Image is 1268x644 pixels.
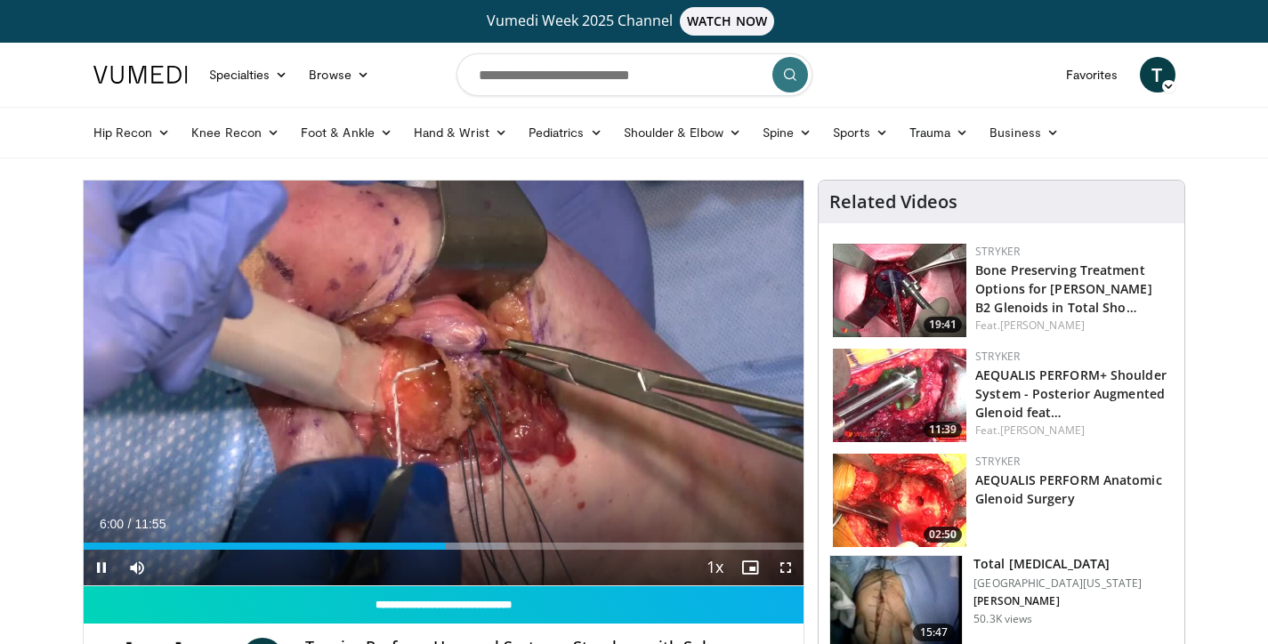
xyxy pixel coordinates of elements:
img: cb6c688a-1255-4862-8ac5-bc2113921703.150x105_q85_crop-smart_upscale.jpg [833,349,966,442]
button: Mute [119,550,155,585]
a: AEQUALIS PERFORM+ Shoulder System - Posterior Augmented Glenoid feat… [975,366,1167,421]
a: 11:39 [833,349,966,442]
button: Fullscreen [768,550,804,585]
div: Feat. [975,423,1170,439]
a: 02:50 [833,454,966,547]
a: Sports [822,115,899,150]
p: [PERSON_NAME] [973,594,1142,608]
img: f9644b3d-1d0d-4830-a089-b8384cc45ae2.150x105_q85_crop-smart_upscale.jpg [833,244,966,337]
video-js: Video Player [84,181,804,586]
a: [PERSON_NAME] [1000,423,1085,438]
a: Foot & Ankle [290,115,403,150]
img: MGngRNnbuHoiqTJH4xMDoxOjA4MTsiGN.150x105_q85_crop-smart_upscale.jpg [833,454,966,547]
span: 19:41 [924,317,962,333]
button: Pause [84,550,119,585]
a: Vumedi Week 2025 ChannelWATCH NOW [96,7,1173,36]
a: Shoulder & Elbow [613,115,752,150]
button: Enable picture-in-picture mode [732,550,768,585]
a: Stryker [975,454,1020,469]
span: / [128,517,132,531]
a: Trauma [899,115,980,150]
a: Specialties [198,57,299,93]
input: Search topics, interventions [456,53,812,96]
span: 11:55 [134,517,166,531]
div: Progress Bar [84,543,804,550]
a: Stryker [975,349,1020,364]
a: Spine [752,115,822,150]
a: Hip Recon [83,115,182,150]
span: 15:47 [913,624,956,641]
span: 02:50 [924,527,962,543]
a: T [1140,57,1175,93]
div: Feat. [975,318,1170,334]
a: Browse [298,57,380,93]
a: Bone Preserving Treatment Options for [PERSON_NAME] B2 Glenoids in Total Sho… [975,262,1152,316]
a: Business [979,115,1070,150]
a: Stryker [975,244,1020,259]
h4: Related Videos [829,191,957,213]
a: Favorites [1055,57,1129,93]
a: AEQUALIS PERFORM Anatomic Glenoid Surgery [975,471,1162,507]
span: 6:00 [100,517,124,531]
a: Hand & Wrist [403,115,518,150]
p: [GEOGRAPHIC_DATA][US_STATE] [973,576,1142,591]
a: [PERSON_NAME] [1000,318,1085,333]
span: WATCH NOW [680,7,774,36]
a: 19:41 [833,244,966,337]
h3: Total [MEDICAL_DATA] [973,555,1142,573]
span: 11:39 [924,422,962,438]
a: Knee Recon [181,115,290,150]
button: Playback Rate [697,550,732,585]
a: Pediatrics [518,115,613,150]
p: 50.3K views [973,612,1032,626]
img: VuMedi Logo [93,66,188,84]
